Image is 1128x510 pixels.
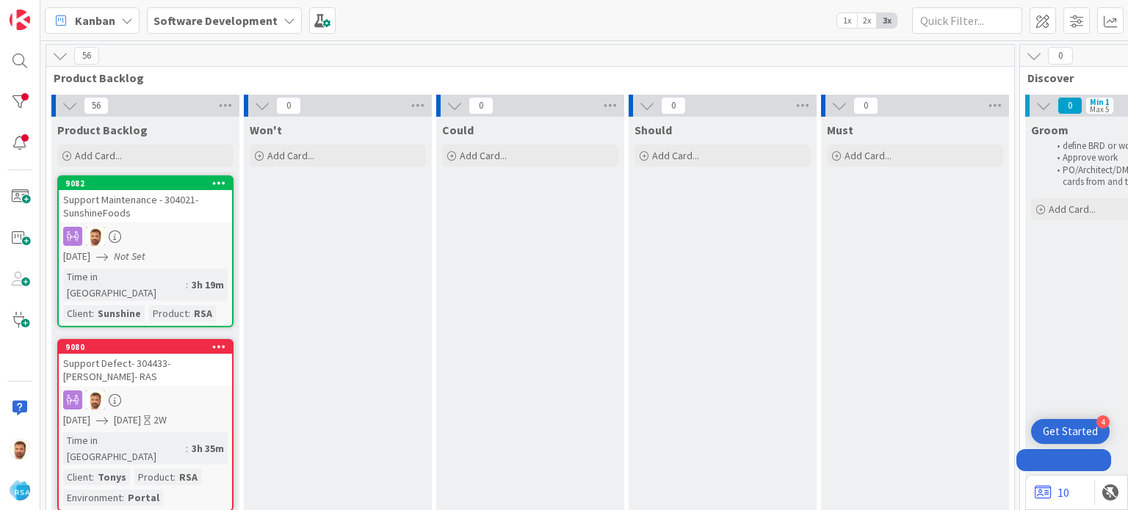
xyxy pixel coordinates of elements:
[114,412,141,428] span: [DATE]
[63,412,90,428] span: [DATE]
[92,305,94,321] span: :
[837,13,857,28] span: 1x
[1031,419,1110,444] div: Open Get Started checklist, remaining modules: 4
[845,149,892,162] span: Add Card...
[10,439,30,459] img: AS
[57,175,234,327] a: 9082Support Maintenance - 304021-SunshineFoodsAS[DATE]Not SetTime in [GEOGRAPHIC_DATA]:3h 19mClie...
[173,469,176,485] span: :
[912,7,1022,34] input: Quick Filter...
[186,440,188,456] span: :
[92,469,94,485] span: :
[63,489,122,506] div: Environment
[10,480,30,500] img: avatar
[122,489,124,506] span: :
[267,149,314,162] span: Add Card...
[10,10,30,30] img: Visit kanbanzone.com
[74,47,99,65] span: 56
[853,97,878,114] span: 0
[1090,106,1109,113] div: Max 5
[59,390,232,409] div: AS
[1048,47,1073,65] span: 0
[63,249,90,264] span: [DATE]
[1049,203,1096,216] span: Add Card...
[75,12,115,29] span: Kanban
[250,123,282,137] span: Won't
[134,469,173,485] div: Product
[59,340,232,386] div: 9080Support Defect- 304433-[PERSON_NAME]- RAS
[186,277,188,293] span: :
[63,305,92,321] div: Client
[65,342,232,352] div: 9080
[94,469,130,485] div: Tonys
[1035,484,1069,501] a: 10
[1096,415,1110,429] div: 4
[188,277,228,293] div: 3h 19m
[94,305,145,321] div: Sunshine
[149,305,188,321] div: Product
[1090,98,1110,106] div: Min 1
[63,269,186,301] div: Time in [GEOGRAPHIC_DATA]
[54,70,996,85] span: Product Backlog
[75,149,122,162] span: Add Card...
[469,97,493,114] span: 0
[661,97,686,114] span: 0
[114,249,145,263] i: Not Set
[460,149,507,162] span: Add Card...
[59,227,232,246] div: AS
[857,13,877,28] span: 2x
[1031,123,1069,137] span: Groom
[59,340,232,354] div: 9080
[877,13,897,28] span: 3x
[65,178,232,189] div: 9082
[63,469,92,485] div: Client
[63,432,186,465] div: Time in [GEOGRAPHIC_DATA]
[153,13,278,28] b: Software Development
[827,123,853,137] span: Must
[84,97,109,114] span: 56
[59,177,232,190] div: 9082
[86,390,105,409] img: AS
[188,440,228,456] div: 3h 35m
[59,190,232,222] div: Support Maintenance - 304021-SunshineFoods
[276,97,301,114] span: 0
[1057,97,1082,114] span: 0
[57,123,148,137] span: Product Backlog
[442,123,474,137] span: Could
[634,123,672,137] span: Should
[190,305,216,321] div: RSA
[1043,424,1098,439] div: Get Started
[153,412,167,428] div: 2W
[124,489,163,506] div: Portal
[652,149,699,162] span: Add Card...
[59,177,232,222] div: 9082Support Maintenance - 304021-SunshineFoods
[176,469,201,485] div: RSA
[59,354,232,386] div: Support Defect- 304433-[PERSON_NAME]- RAS
[86,227,105,246] img: AS
[188,305,190,321] span: :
